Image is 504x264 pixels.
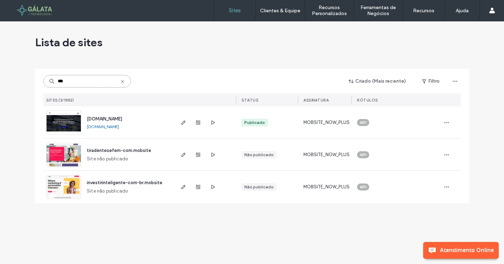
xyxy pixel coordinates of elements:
[46,98,74,103] span: Sites (3/1882)
[343,76,412,87] button: Criado (Mais recente)
[440,242,499,254] span: Atendimento Online
[360,119,366,126] span: API
[413,8,434,14] label: Recursos
[305,5,353,16] label: Recursos Personalizados
[244,119,265,126] div: Publicado
[87,124,119,129] a: [DOMAIN_NAME]
[415,76,447,87] button: Filtro
[354,5,402,16] label: Ferramentas de Negócios
[303,151,350,158] span: MOBSITE_NOW_PLUS
[87,148,151,153] a: tiradentesefem-com.mobsite
[456,8,469,14] label: Ajuda
[244,184,274,190] div: Não publicado
[244,152,274,158] div: Não publicado
[87,188,128,195] span: Site não publicado
[229,7,241,14] label: Sites
[303,98,329,103] span: Assinatura
[303,119,350,126] span: MOBSITE_NOW_PLUS
[87,116,122,121] a: [DOMAIN_NAME]
[35,35,103,49] span: Lista de sites
[357,98,378,103] span: Rótulos
[87,180,162,185] a: investirinteligente-com-br.mobsite
[241,98,258,103] span: STATUS
[260,8,300,14] label: Clientes & Equipe
[16,5,34,11] span: Ajuda
[87,155,128,162] span: Site não publicado
[360,184,366,190] span: API
[303,183,350,190] span: MOBSITE_NOW_PLUS
[360,152,366,158] span: API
